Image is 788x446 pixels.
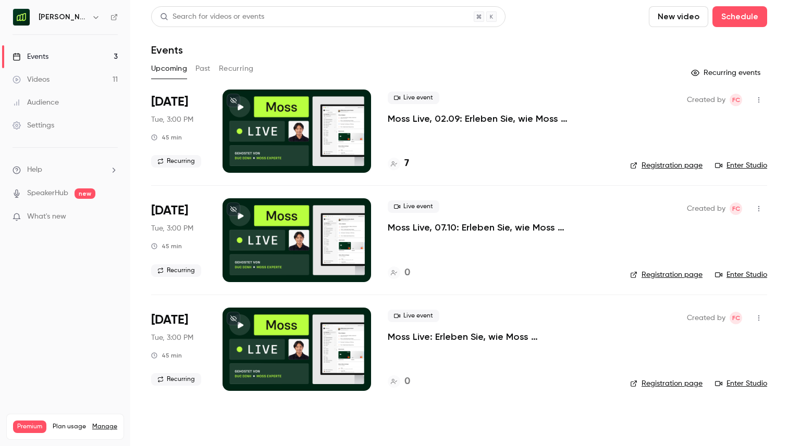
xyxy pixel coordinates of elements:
span: Tue, 3:00 PM [151,114,193,125]
a: Registration page [630,378,703,389]
span: Help [27,164,42,175]
span: FC [732,202,740,215]
div: Nov 4 Tue, 3:00 PM (Europe/Berlin) [151,308,206,391]
a: 0 [388,266,410,280]
iframe: Noticeable Trigger [105,212,118,222]
a: Moss Live: Erleben Sie, wie Moss Ausgabenmanagement automatisiert [388,330,613,343]
a: SpeakerHub [27,188,68,199]
span: Premium [13,420,46,433]
h4: 0 [404,375,410,389]
a: 0 [388,375,410,389]
span: FC [732,312,740,324]
div: Audience [13,97,59,108]
a: Moss Live, 07.10: Erleben Sie, wie Moss Ausgabenmanagement automatisiert [388,221,613,234]
div: Sep 2 Tue, 3:00 PM (Europe/Berlin) [151,90,206,173]
a: Registration page [630,160,703,171]
div: Events [13,52,48,62]
a: Enter Studio [715,160,767,171]
span: FC [732,94,740,106]
a: Moss Live, 02.09: Erleben Sie, wie Moss Ausgabenmanagement automatisiert [388,112,613,125]
span: Recurring [151,264,201,277]
span: Felicity Cator [730,312,742,324]
span: Live event [388,92,439,104]
button: Recurring [219,60,254,77]
button: Recurring events [686,65,767,81]
div: 45 min [151,351,182,360]
span: Felicity Cator [730,202,742,215]
a: Manage [92,423,117,431]
a: 7 [388,157,409,171]
div: Search for videos or events [160,11,264,22]
a: Enter Studio [715,378,767,389]
div: Settings [13,120,54,131]
span: Tue, 3:00 PM [151,333,193,343]
span: [DATE] [151,202,188,219]
span: Recurring [151,373,201,386]
h4: 0 [404,266,410,280]
button: New video [649,6,708,27]
span: Live event [388,200,439,213]
button: Past [195,60,211,77]
span: What's new [27,211,66,222]
div: Videos [13,74,50,85]
h4: 7 [404,157,409,171]
div: 45 min [151,133,182,142]
h1: Events [151,44,183,56]
button: Schedule [712,6,767,27]
li: help-dropdown-opener [13,164,118,175]
span: Created by [687,94,725,106]
span: Tue, 3:00 PM [151,223,193,234]
span: Recurring [151,155,201,168]
span: Plan usage [53,423,86,431]
span: Live event [388,310,439,322]
span: new [75,188,95,199]
span: [DATE] [151,312,188,328]
a: Enter Studio [715,270,767,280]
div: 45 min [151,242,182,250]
span: Felicity Cator [730,94,742,106]
button: Upcoming [151,60,187,77]
span: [DATE] [151,94,188,110]
span: Created by [687,202,725,215]
img: Moss Deutschland [13,9,30,26]
div: Oct 7 Tue, 3:00 PM (Europe/Berlin) [151,198,206,282]
h6: [PERSON_NAME] [GEOGRAPHIC_DATA] [39,12,88,22]
span: Created by [687,312,725,324]
a: Registration page [630,270,703,280]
